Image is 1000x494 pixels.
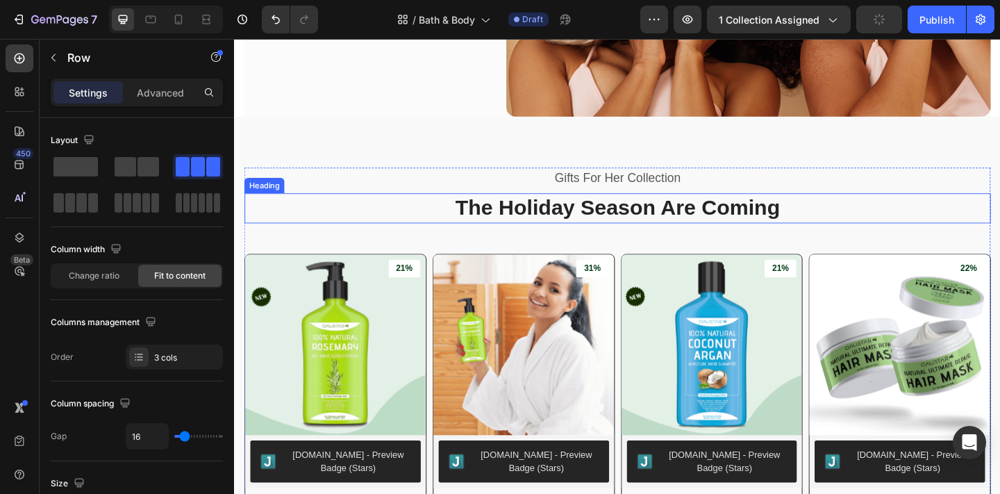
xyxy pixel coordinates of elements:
button: Judge.me - Preview Badge (Stars) [222,437,408,483]
span: 1 collection assigned [719,13,819,27]
button: Judge.me - Preview Badge (Stars) [17,437,203,483]
button: Judge.me - Preview Badge (Stars) [631,437,817,483]
div: Heading [14,154,52,166]
img: Judgeme.png [642,452,659,468]
span: / [412,13,416,27]
div: Order [51,351,74,363]
div: [DOMAIN_NAME] - Preview Badge (Stars) [261,445,397,475]
iframe: Design area [234,39,1000,494]
span: Draft [522,13,543,26]
pre: 31% [372,240,407,260]
pre: 21% [168,240,203,260]
div: Column spacing [51,395,133,413]
input: Auto [126,424,168,449]
img: Judgeme.png [438,452,455,468]
button: Judge.me - Preview Badge (Stars) [427,437,612,483]
div: Size [51,475,87,493]
div: Gap [51,430,67,443]
p: Row [67,49,185,66]
div: Columns management [51,313,159,332]
div: Beta [10,254,33,265]
div: Open Intercom Messenger [953,426,986,459]
p: Gifts For Her Collection [12,142,822,162]
div: [DOMAIN_NAME] - Preview Badge (Stars) [670,445,806,475]
div: [DOMAIN_NAME] - Preview Badge (Stars) [56,445,192,475]
span: Fit to content [154,270,206,282]
div: Column width [51,240,124,259]
pre: 22% [782,240,817,260]
div: [DOMAIN_NAME] - Preview Badge (Stars) [466,445,601,475]
span: Change ratio [69,270,119,282]
img: Judgeme.png [233,452,250,468]
p: The Holiday Season Are Coming [12,170,822,199]
div: Undo/Redo [262,6,318,33]
div: 3 cols [154,352,219,364]
img: Judgeme.png [28,452,45,468]
button: Publish [908,6,966,33]
button: 7 [6,6,103,33]
button: 1 collection assigned [707,6,851,33]
p: 7 [91,11,97,28]
p: Advanced [137,85,184,100]
div: 450 [13,148,33,159]
pre: 21% [577,240,612,260]
p: Settings [69,85,108,100]
span: Bath & Body [419,13,475,27]
div: Publish [919,13,954,27]
div: Layout [51,131,97,150]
